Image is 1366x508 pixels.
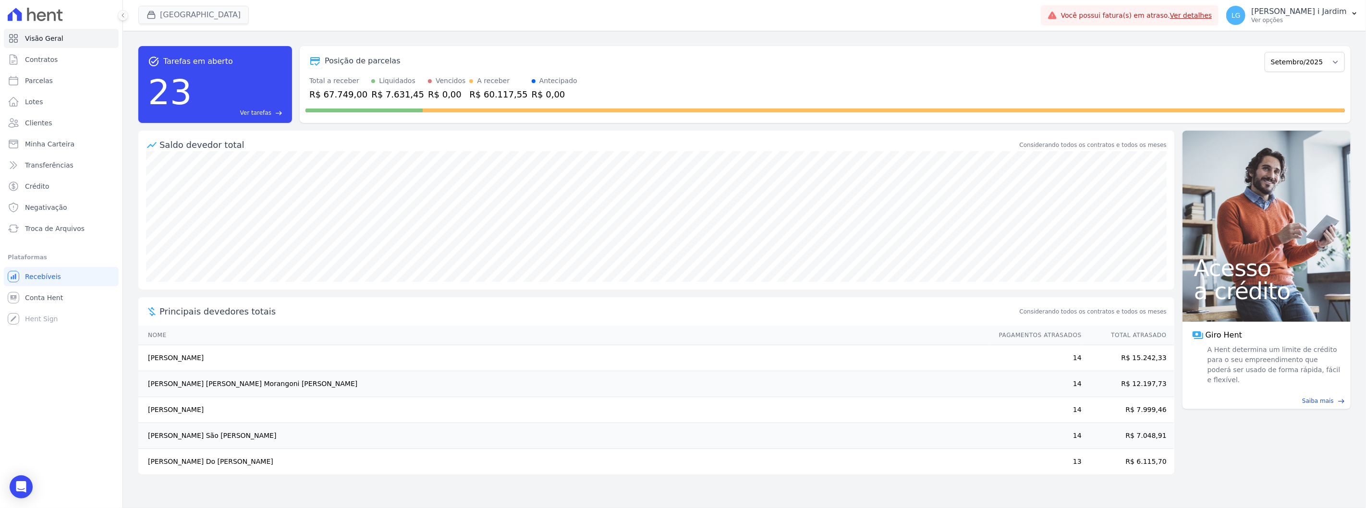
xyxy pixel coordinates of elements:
a: Contratos [4,50,119,69]
span: a crédito [1194,279,1339,302]
span: east [1338,398,1345,405]
th: Nome [138,326,990,345]
span: Recebíveis [25,272,61,281]
div: Vencidos [436,76,465,86]
td: R$ 12.197,73 [1082,371,1174,397]
a: Negativação [4,198,119,217]
td: 14 [990,397,1082,423]
span: Tarefas em aberto [163,56,233,67]
div: R$ 7.631,45 [371,88,424,101]
div: A receber [477,76,510,86]
a: Parcelas [4,71,119,90]
div: Saldo devedor total [159,138,1018,151]
td: R$ 15.242,33 [1082,345,1174,371]
span: LG [1232,12,1241,19]
span: Crédito [25,181,49,191]
a: Transferências [4,156,119,175]
p: [PERSON_NAME] i Jardim [1251,7,1347,16]
span: A Hent determina um limite de crédito para o seu empreendimento que poderá ser usado de forma ráp... [1206,345,1341,385]
div: R$ 67.749,00 [309,88,367,101]
span: Saiba mais [1302,397,1334,405]
a: Minha Carteira [4,134,119,154]
span: Principais devedores totais [159,305,1018,318]
div: Liquidados [379,76,415,86]
a: Troca de Arquivos [4,219,119,238]
a: Ver tarefas east [196,109,282,117]
span: east [275,109,282,117]
div: R$ 0,00 [532,88,577,101]
span: Você possui fatura(s) em atraso. [1061,11,1212,21]
td: [PERSON_NAME] Do [PERSON_NAME] [138,449,990,475]
div: Plataformas [8,252,115,263]
th: Pagamentos Atrasados [990,326,1082,345]
div: 23 [148,67,192,117]
span: Conta Hent [25,293,63,302]
button: [GEOGRAPHIC_DATA] [138,6,249,24]
span: Parcelas [25,76,53,85]
td: R$ 7.048,91 [1082,423,1174,449]
td: R$ 7.999,46 [1082,397,1174,423]
div: Open Intercom Messenger [10,475,33,498]
td: [PERSON_NAME] [138,397,990,423]
span: task_alt [148,56,159,67]
span: Transferências [25,160,73,170]
td: 14 [990,371,1082,397]
span: Lotes [25,97,43,107]
span: Giro Hent [1206,329,1242,341]
div: Antecipado [539,76,577,86]
span: Ver tarefas [240,109,271,117]
p: Ver opções [1251,16,1347,24]
span: Troca de Arquivos [25,224,85,233]
span: Negativação [25,203,67,212]
span: Considerando todos os contratos e todos os meses [1020,307,1167,316]
a: Visão Geral [4,29,119,48]
a: Ver detalhes [1170,12,1212,19]
a: Saiba mais east [1188,397,1345,405]
td: 14 [990,423,1082,449]
span: Contratos [25,55,58,64]
div: R$ 0,00 [428,88,465,101]
td: 13 [990,449,1082,475]
button: LG [PERSON_NAME] i Jardim Ver opções [1219,2,1366,29]
div: Considerando todos os contratos e todos os meses [1020,141,1167,149]
a: Conta Hent [4,288,119,307]
div: Total a receber [309,76,367,86]
td: [PERSON_NAME] [138,345,990,371]
td: R$ 6.115,70 [1082,449,1174,475]
a: Crédito [4,177,119,196]
span: Clientes [25,118,52,128]
a: Clientes [4,113,119,133]
td: [PERSON_NAME] São [PERSON_NAME] [138,423,990,449]
div: R$ 60.117,55 [469,88,527,101]
span: Minha Carteira [25,139,74,149]
a: Recebíveis [4,267,119,286]
span: Visão Geral [25,34,63,43]
td: 14 [990,345,1082,371]
td: [PERSON_NAME] [PERSON_NAME] Morangoni [PERSON_NAME] [138,371,990,397]
th: Total Atrasado [1082,326,1174,345]
span: Acesso [1194,256,1339,279]
a: Lotes [4,92,119,111]
div: Posição de parcelas [325,55,401,67]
